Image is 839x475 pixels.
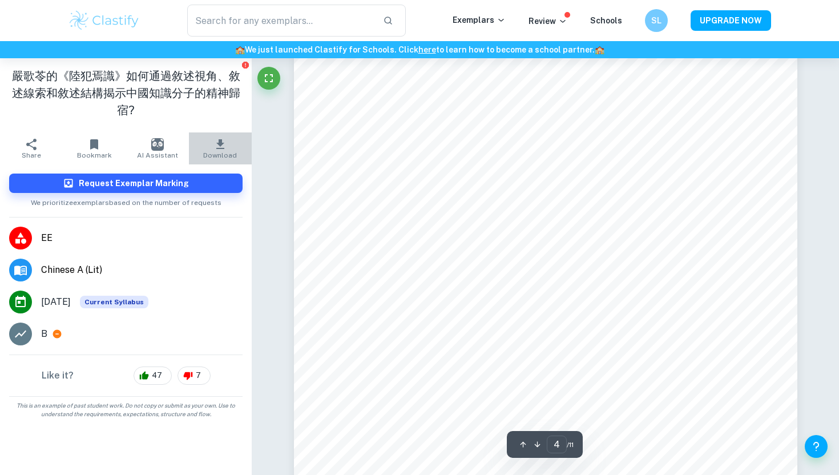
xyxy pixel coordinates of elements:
[41,295,71,309] span: [DATE]
[257,67,280,90] button: Fullscreen
[80,296,148,308] span: Current Syllabus
[453,14,506,26] p: Exemplars
[595,45,604,54] span: 🏫
[134,367,172,385] div: 47
[691,10,771,31] button: UPGRADE NOW
[178,367,211,385] div: 7
[650,14,663,27] h6: SL
[80,296,148,308] div: This exemplar is based on the current syllabus. Feel free to refer to it for inspiration/ideas wh...
[41,263,243,277] span: Chinese A (Lit)
[2,43,837,56] h6: We just launched Clastify for Schools. Click to learn how to become a school partner.
[529,15,567,27] p: Review
[77,151,112,159] span: Bookmark
[189,370,207,381] span: 7
[31,193,221,208] span: We prioritize exemplars based on the number of requests
[590,16,622,25] a: Schools
[203,151,237,159] span: Download
[645,9,668,32] button: SL
[63,132,126,164] button: Bookmark
[9,67,243,119] h1: 嚴歌苓的《陸犯焉識》如何通過敘述視角、敘述線索和敘述結構揭示中國知識分子的精神歸宿?
[9,174,243,193] button: Request Exemplar Marking
[126,132,189,164] button: AI Assistant
[137,151,178,159] span: AI Assistant
[235,45,245,54] span: 🏫
[146,370,168,381] span: 47
[567,440,574,450] span: / 11
[22,151,41,159] span: Share
[41,231,243,245] span: EE
[5,401,247,418] span: This is an example of past student work. Do not copy or submit as your own. Use to understand the...
[418,45,436,54] a: here
[151,138,164,151] img: AI Assistant
[189,132,252,164] button: Download
[187,5,374,37] input: Search for any exemplars...
[241,61,249,69] button: Report issue
[805,435,828,458] button: Help and Feedback
[79,177,189,190] h6: Request Exemplar Marking
[41,327,47,341] p: B
[68,9,140,32] img: Clastify logo
[42,369,74,383] h6: Like it?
